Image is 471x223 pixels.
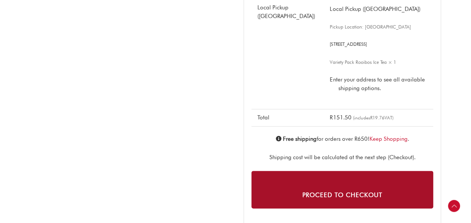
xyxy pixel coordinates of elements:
strong: Free shipping [283,136,317,142]
p: Shipping cost will be calculated at the next step (Checkout). [251,153,433,162]
span: R [330,114,333,121]
span: 19.76 [370,115,384,121]
label: Local Pickup ([GEOGRAPHIC_DATA]) [330,6,420,12]
small: (includes VAT) [353,115,393,121]
small: Variety Pack Rooibos Ice Tea × 1 [330,59,396,65]
a: Proceed to checkout [251,171,433,208]
p: Enter your address to see all available shipping options. [338,75,428,92]
p: [STREET_ADDRESS] [338,40,428,49]
a: Keep Shopping [369,136,408,142]
th: Total [251,109,324,126]
p: for orders over R650! . [251,134,433,144]
span: R [370,115,372,121]
small: Pickup Location: [GEOGRAPHIC_DATA] [330,24,411,30]
bdi: 151.50 [330,114,351,121]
